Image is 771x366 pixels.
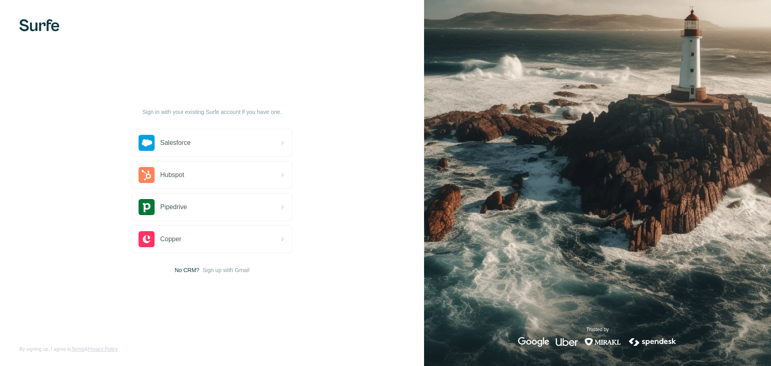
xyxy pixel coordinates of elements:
img: copper's logo [139,231,155,247]
span: Hubspot [160,170,184,180]
img: google's logo [518,337,549,347]
img: spendesk's logo [628,337,677,347]
a: Privacy Policy [88,346,118,352]
img: Surfe's logo [19,19,59,31]
img: salesforce's logo [139,135,155,151]
h1: Let’s get started! [132,92,292,105]
span: By signing up, I agree to & [19,346,118,353]
img: mirakl's logo [584,337,621,347]
p: Trusted by [586,326,609,333]
a: Terms [71,346,84,352]
img: pipedrive's logo [139,199,155,215]
span: Salesforce [160,138,191,148]
p: Sign in with your existing Surfe account if you have one. [142,108,281,116]
img: hubspot's logo [139,167,155,183]
img: uber's logo [556,337,578,347]
span: Pipedrive [160,202,187,212]
span: Copper [160,234,181,244]
span: No CRM? [175,266,199,274]
button: Sign up with Gmail [202,266,249,274]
